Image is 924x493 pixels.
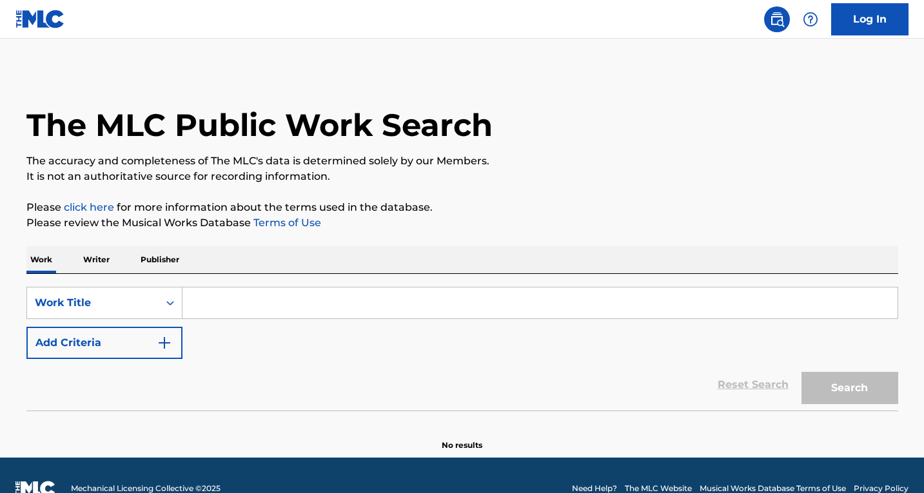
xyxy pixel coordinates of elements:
a: Log In [831,3,909,35]
a: Public Search [764,6,790,32]
p: No results [442,424,482,451]
img: search [769,12,785,27]
p: It is not an authoritative source for recording information. [26,169,898,184]
a: Terms of Use [251,217,321,229]
p: The accuracy and completeness of The MLC's data is determined solely by our Members. [26,153,898,169]
img: help [803,12,818,27]
a: click here [64,201,114,213]
div: Work Title [35,295,151,311]
p: Writer [79,246,113,273]
p: Please review the Musical Works Database [26,215,898,231]
form: Search Form [26,287,898,411]
button: Add Criteria [26,327,182,359]
p: Work [26,246,56,273]
p: Publisher [137,246,183,273]
h1: The MLC Public Work Search [26,106,493,144]
p: Please for more information about the terms used in the database. [26,200,898,215]
img: MLC Logo [15,10,65,28]
div: Help [798,6,823,32]
img: 9d2ae6d4665cec9f34b9.svg [157,335,172,351]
